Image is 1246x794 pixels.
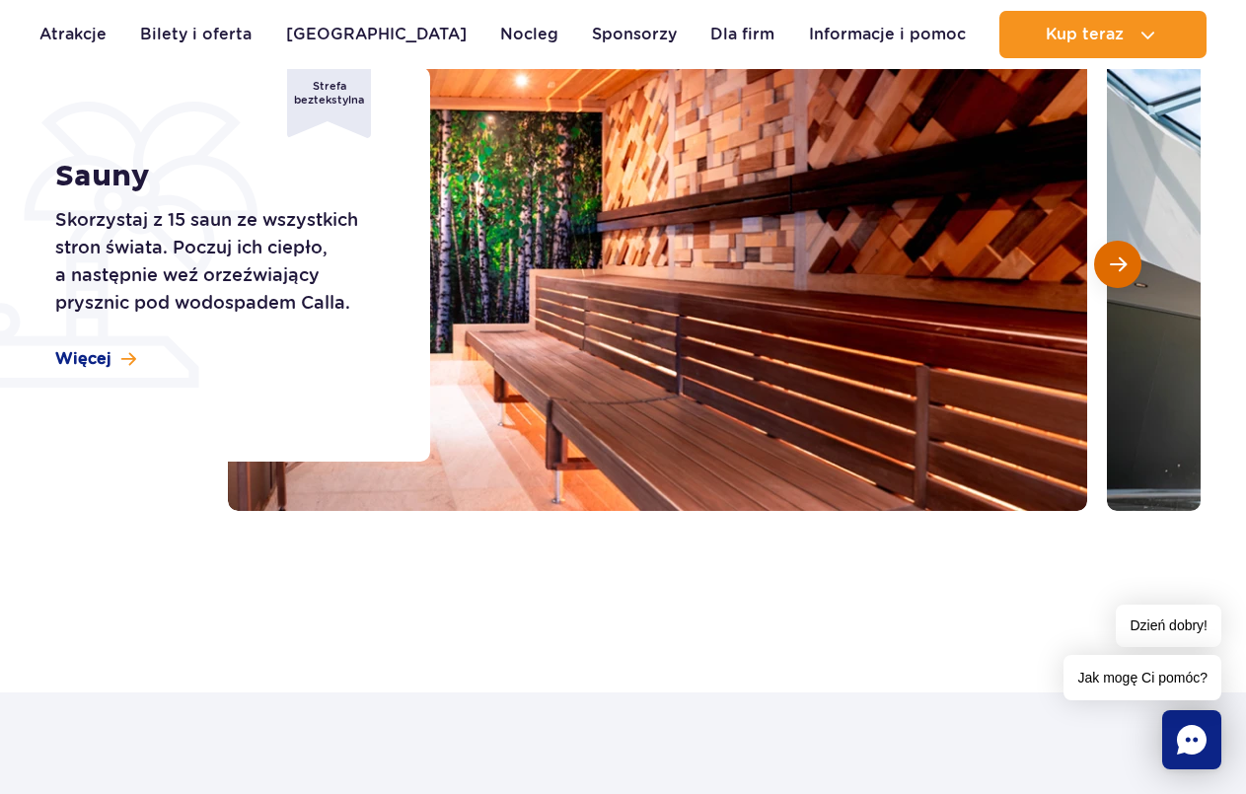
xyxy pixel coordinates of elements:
[809,11,966,58] a: Informacje i pomoc
[1046,26,1124,43] span: Kup teraz
[55,159,386,194] h1: Sauny
[39,11,107,58] a: Atrakcje
[1063,655,1221,700] span: Jak mogę Ci pomóc?
[55,206,386,317] p: Skorzystaj z 15 saun ze wszystkich stron świata. Poczuj ich ciepło, a następnie weź orzeźwiający ...
[286,11,467,58] a: [GEOGRAPHIC_DATA]
[592,11,677,58] a: Sponsorzy
[228,18,1087,511] img: Sauna w strefie Relax z drewnianymi ścianami i malowidłem przedstawiającym brzozowy las
[1162,710,1221,769] div: Chat
[55,348,136,370] a: Więcej
[500,11,558,58] a: Nocleg
[999,11,1207,58] button: Kup teraz
[1094,241,1141,288] button: Następny slajd
[287,62,371,138] div: Strefa beztekstylna
[140,11,252,58] a: Bilety i oferta
[1116,605,1221,647] span: Dzień dobry!
[55,348,111,370] span: Więcej
[710,11,774,58] a: Dla firm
